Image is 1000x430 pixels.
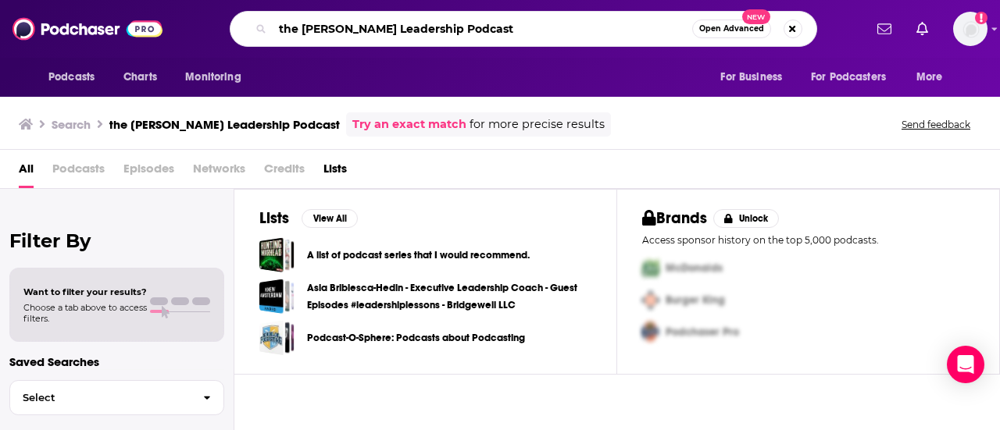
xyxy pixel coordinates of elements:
span: Select [10,393,191,403]
button: open menu [801,62,909,92]
button: Show profile menu [953,12,987,46]
a: Podcast-O-Sphere: Podcasts about Podcasting [259,320,295,355]
a: Try an exact match [352,115,466,133]
button: View All [302,209,358,228]
a: Asia Bribiesca-Hedin - Executive Leadership Coach - Guest Episodes #leadershiplessons - Bridgewel... [259,279,295,314]
span: New [742,9,770,24]
span: McDonalds [666,261,723,275]
button: Send feedback [897,118,975,131]
a: Show notifications dropdown [871,16,898,42]
button: Open AdvancedNew [692,20,771,38]
button: open menu [174,62,261,92]
a: Charts [113,62,166,92]
span: Credits [264,156,305,188]
div: Open Intercom Messenger [947,346,984,383]
span: Networks [193,156,245,188]
a: A list of podcast series that I would recommend. [307,247,530,264]
span: Choose a tab above to access filters. [23,302,147,324]
p: Access sponsor history on the top 5,000 podcasts. [642,234,974,246]
h3: Search [52,117,91,132]
a: Lists [323,156,347,188]
a: A list of podcast series that I would recommend. [259,237,295,272]
p: Saved Searches [9,354,224,369]
span: Podcasts [48,66,95,88]
button: open menu [905,62,962,92]
span: Want to filter your results? [23,286,147,297]
h2: Lists [259,208,289,228]
a: Asia Bribiesca-Hedin - Executive Leadership Coach - Guest Episodes #leadershiplessons - Bridgewel... [307,279,591,314]
img: Second Pro Logo [636,284,666,316]
span: Charts [123,66,157,88]
span: Monitoring [185,66,241,88]
svg: Add a profile image [975,12,987,24]
span: Open Advanced [699,25,764,33]
span: Burger King [666,293,725,307]
h3: the [PERSON_NAME] Leadership Podcast [109,117,340,132]
span: Podcasts [52,156,105,188]
a: Show notifications dropdown [910,16,934,42]
button: open menu [709,62,802,92]
h2: Filter By [9,229,224,252]
span: For Podcasters [811,66,886,88]
span: Podchaser Pro [666,325,739,339]
div: Search podcasts, credits, & more... [230,11,817,47]
span: for more precise results [470,115,605,133]
a: All [19,156,34,188]
img: First Pro Logo [636,252,666,284]
button: Unlock [713,209,780,228]
a: ListsView All [259,208,358,228]
span: For Business [720,66,782,88]
span: More [916,66,943,88]
input: Search podcasts, credits, & more... [273,16,692,41]
img: User Profile [953,12,987,46]
img: Podchaser - Follow, Share and Rate Podcasts [12,14,162,44]
button: open menu [37,62,115,92]
span: Episodes [123,156,174,188]
h2: Brands [642,208,707,228]
img: Third Pro Logo [636,316,666,348]
span: Logged in as psamuelson01 [953,12,987,46]
a: Podcast-O-Sphere: Podcasts about Podcasting [307,329,525,346]
button: Select [9,380,224,415]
